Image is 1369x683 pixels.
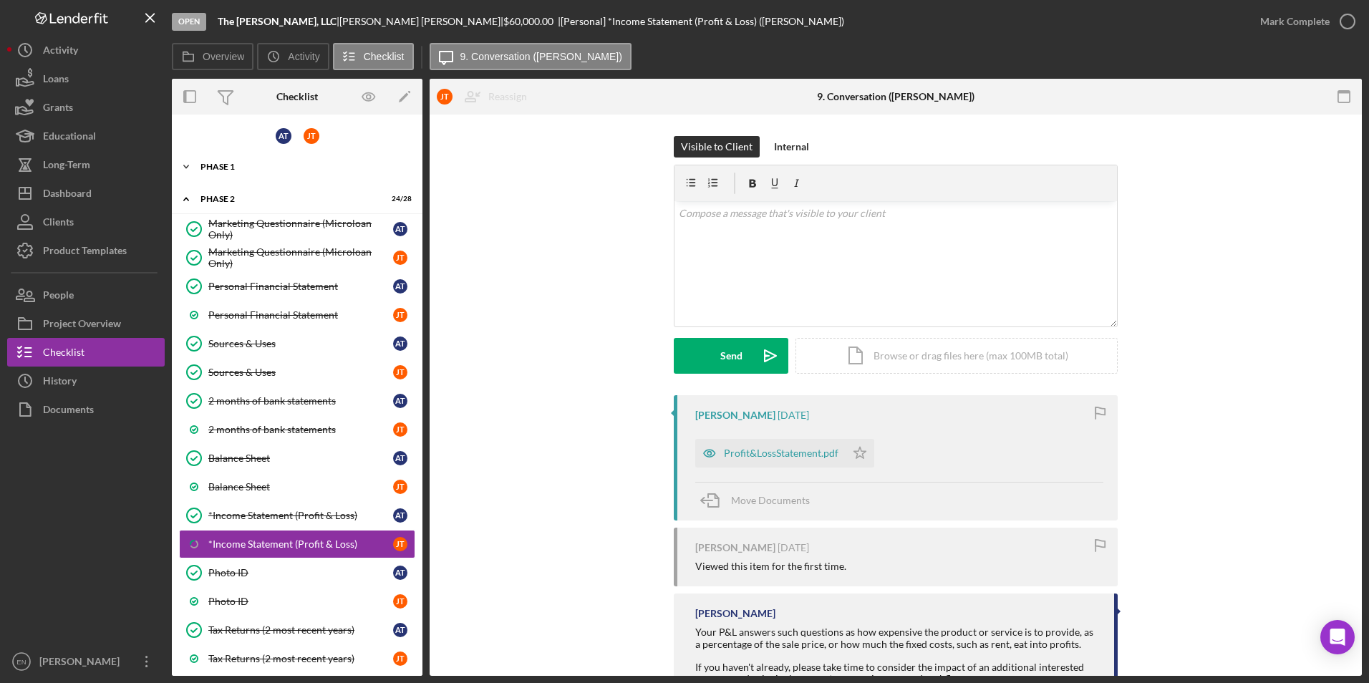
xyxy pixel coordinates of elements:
a: Balance SheetJT [179,473,415,501]
a: Grants [7,93,165,122]
a: Photo IDAT [179,558,415,587]
label: Activity [288,51,319,62]
button: Visible to Client [674,136,760,158]
div: [PERSON_NAME] [36,647,129,679]
div: Send [720,338,742,374]
div: Viewed this item for the first time. [695,561,846,572]
div: Checklist [43,338,84,370]
div: A T [276,128,291,144]
div: Sources & Uses [208,338,393,349]
div: A T [393,508,407,523]
a: Tax Returns (2 most recent years)AT [179,616,415,644]
label: Overview [203,51,244,62]
div: Grants [43,93,73,125]
a: Documents [7,395,165,424]
div: [PERSON_NAME] [695,608,775,619]
a: Marketing Questionnaire (Microloan Only)AT [179,215,415,243]
div: Profit&LossStatement.pdf [724,447,838,459]
div: A T [393,222,407,236]
button: Overview [172,43,253,70]
div: J T [393,537,407,551]
button: History [7,367,165,395]
div: Personal Financial Statement [208,309,393,321]
text: EN [16,658,26,666]
div: Tax Returns (2 most recent years) [208,653,393,664]
button: Product Templates [7,236,165,265]
div: Balance Sheet [208,481,393,493]
button: People [7,281,165,309]
div: J T [393,365,407,379]
button: JTReassign [430,82,541,111]
div: Reassign [488,82,527,111]
button: Clients [7,208,165,236]
div: Clients [43,208,74,240]
a: Sources & UsesJT [179,358,415,387]
div: J T [393,651,407,666]
div: 24 / 28 [386,195,412,203]
button: Mark Complete [1246,7,1362,36]
div: A T [393,451,407,465]
div: Open Intercom Messenger [1320,620,1355,654]
div: J T [393,308,407,322]
a: Tax Returns (2 most recent years)JT [179,644,415,673]
div: A T [393,279,407,294]
div: A T [393,336,407,351]
button: Educational [7,122,165,150]
a: *Income Statement (Profit & Loss)AT [179,501,415,530]
label: 9. Conversation ([PERSON_NAME]) [460,51,622,62]
div: Phase 1 [200,163,405,171]
div: | [Personal] *Income Statement (Profit & Loss) ([PERSON_NAME]) [558,16,844,27]
div: Activity [43,36,78,68]
a: Personal Financial StatementJT [179,301,415,329]
div: *Income Statement (Profit & Loss) [208,538,393,550]
button: Loans [7,64,165,93]
div: A T [393,566,407,580]
div: People [43,281,74,313]
button: Activity [257,43,329,70]
button: Profit&LossStatement.pdf [695,439,874,468]
div: *Income Statement (Profit & Loss) [208,510,393,521]
div: Marketing Questionnaire (Microloan Only) [208,246,393,269]
div: Mark Complete [1260,7,1330,36]
div: A T [393,394,407,408]
div: Documents [43,395,94,427]
div: Checklist [276,91,318,102]
label: Checklist [364,51,405,62]
button: Send [674,338,788,374]
div: Project Overview [43,309,121,341]
div: Sources & Uses [208,367,393,378]
div: Educational [43,122,96,154]
div: Phase 2 [200,195,376,203]
div: Open [172,13,206,31]
button: Dashboard [7,179,165,208]
a: 2 months of bank statementsAT [179,387,415,415]
a: 2 months of bank statementsJT [179,415,415,444]
div: Photo ID [208,596,393,607]
div: Photo ID [208,567,393,578]
div: Internal [774,136,809,158]
button: Checklist [7,338,165,367]
button: Long-Term [7,150,165,179]
div: History [43,367,77,399]
div: | [218,16,339,27]
div: 9. Conversation ([PERSON_NAME]) [817,91,974,102]
div: [PERSON_NAME] [PERSON_NAME] | [339,16,503,27]
button: Activity [7,36,165,64]
div: J T [393,480,407,494]
div: J T [437,89,453,105]
div: J T [393,594,407,609]
div: 2 months of bank statements [208,424,393,435]
a: Photo IDJT [179,587,415,616]
span: Move Documents [731,494,810,506]
div: Product Templates [43,236,127,268]
button: Project Overview [7,309,165,338]
div: Marketing Questionnaire (Microloan Only) [208,218,393,241]
a: Sources & UsesAT [179,329,415,358]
